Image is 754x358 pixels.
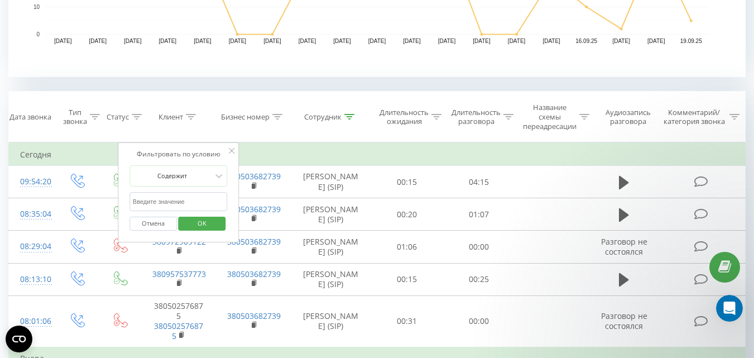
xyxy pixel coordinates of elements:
button: Open CMP widget [6,326,32,352]
td: 00:25 [443,263,515,295]
div: Тип звонка [63,108,87,127]
text: [DATE] [403,38,421,44]
td: 01:06 [371,231,443,263]
span: Разговор не состоялся [601,236,647,257]
a: 380503682739 [227,269,281,279]
div: 08:35:04 [20,203,44,225]
td: 00:00 [443,231,515,263]
text: [DATE] [89,38,107,44]
text: 0 [36,31,40,37]
a: 380503682739 [227,236,281,247]
iframe: Intercom live chat [716,295,743,322]
text: [DATE] [229,38,247,44]
div: Статус [107,112,129,122]
td: 01:07 [443,198,515,231]
div: Название схемы переадресации [523,103,577,131]
text: [DATE] [438,38,456,44]
div: Длительность разговора [452,108,501,127]
text: [DATE] [647,38,665,44]
text: [DATE] [124,38,142,44]
td: 00:31 [371,295,443,347]
td: 380502576875 [141,295,216,347]
td: [PERSON_NAME] (SIP) [291,295,371,347]
div: Комментарий/категория звонка [661,108,727,127]
td: [PERSON_NAME] (SIP) [291,166,371,198]
input: Введите значение [129,192,228,212]
text: 16.09.25 [575,38,597,44]
text: [DATE] [54,38,72,44]
text: [DATE] [299,38,316,44]
div: Дата звонка [9,112,51,122]
div: Сотрудник [304,112,342,122]
div: 08:29:04 [20,236,44,257]
div: 09:54:20 [20,171,44,193]
text: [DATE] [333,38,351,44]
td: 04:15 [443,166,515,198]
text: 19.09.25 [680,38,702,44]
span: OK [186,214,218,232]
div: Бизнес номер [221,112,270,122]
text: 10 [33,4,40,10]
a: 380502576875 [154,321,203,341]
text: [DATE] [159,38,177,44]
button: OK [179,217,226,231]
td: 00:15 [371,166,443,198]
text: [DATE] [194,38,212,44]
text: [DATE] [542,38,560,44]
a: 380957537773 [152,269,206,279]
div: Длительность ожидания [380,108,429,127]
text: [DATE] [473,38,491,44]
text: [DATE] [368,38,386,44]
a: 380503682739 [227,171,281,182]
text: [DATE] [612,38,630,44]
span: Разговор не состоялся [601,311,647,331]
td: 00:15 [371,263,443,295]
a: 380972909122 [152,236,206,247]
td: [PERSON_NAME] (SIP) [291,263,371,295]
td: Сегодня [9,144,746,166]
text: [DATE] [508,38,526,44]
td: 00:00 [443,295,515,347]
td: [PERSON_NAME] (SIP) [291,198,371,231]
a: 380503682739 [227,311,281,321]
div: 08:01:06 [20,311,44,332]
a: 380503682739 [227,204,281,214]
div: Фильтровать по условию [129,149,228,160]
div: Клиент [159,112,183,122]
td: 00:20 [371,198,443,231]
td: [PERSON_NAME] (SIP) [291,231,371,263]
div: Аудиозапись разговора [600,108,656,127]
text: [DATE] [263,38,281,44]
button: Отмена [129,217,177,231]
div: 08:13:10 [20,269,44,290]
